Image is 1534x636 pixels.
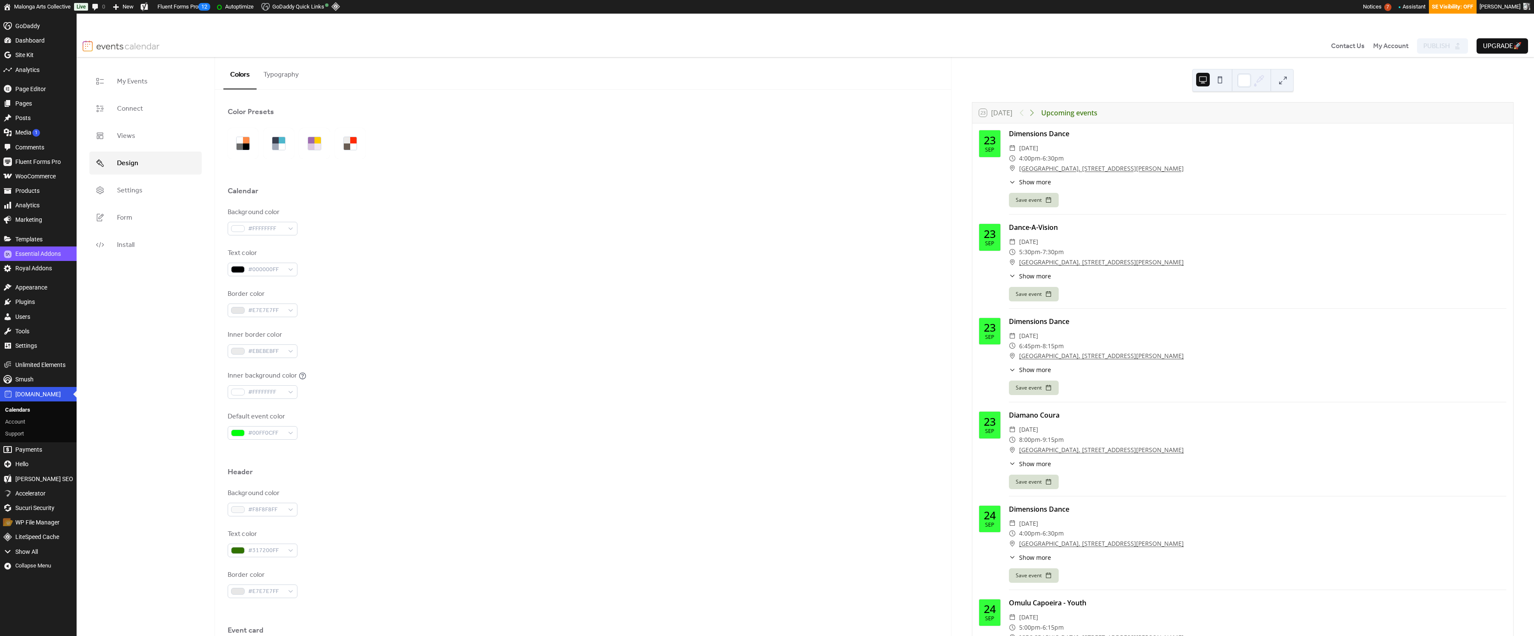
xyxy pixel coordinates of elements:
button: Save event [1009,381,1059,395]
div: Sep [985,335,994,340]
span: [DATE] [1019,424,1038,435]
a: My Account [1373,41,1408,51]
div: 23 [984,322,996,333]
span: My Events [117,77,148,87]
span: 4:00pm [1019,528,1040,539]
span: 8:15pm [1043,341,1064,351]
a: [GEOGRAPHIC_DATA], [STREET_ADDRESS][PERSON_NAME] [1019,351,1184,361]
span: Show more [1019,365,1051,374]
div: Calendar [228,186,258,196]
div: Omulu Capoeira - Youth [1009,598,1506,608]
span: #F8F8F8FF [248,505,284,515]
div: ​ [1009,459,1016,468]
a: Contact Us [1331,41,1365,51]
a: Form [89,206,202,229]
div: 23 [984,416,996,427]
span: 6:15pm [1043,622,1064,633]
a: My Events [89,70,202,93]
div: Color Presets [228,107,274,117]
span: 8:00pm [1019,435,1040,445]
div: Border color [228,289,296,299]
div: ​ [1009,143,1016,153]
div: ​ [1009,424,1016,435]
div: Dimensions Dance [1009,504,1506,514]
button: ​Show more [1009,553,1051,562]
img: logo [83,40,93,52]
div: ​ [1009,445,1016,455]
div: Text color [228,529,296,539]
div: Inner background color [228,371,297,381]
span: - [1040,341,1043,351]
div: Sep [985,429,994,434]
div: ​ [1009,365,1016,374]
div: Background color [228,207,296,218]
div: Upcoming events [1041,108,1097,118]
div: Header [228,467,253,477]
span: - [1040,153,1043,163]
div: Diamano Coura [1009,410,1506,420]
div: Dimensions Dance [1009,316,1506,327]
a: Connect [89,97,202,120]
div: ​ [1009,331,1016,341]
button: Colors [223,57,257,89]
span: 5:30pm [1019,247,1040,257]
button: ​Show more [1009,459,1051,468]
div: ​ [1009,435,1016,445]
button: Save event [1009,568,1059,583]
span: Show more [1019,272,1051,281]
a: [GEOGRAPHIC_DATA], [STREET_ADDRESS][PERSON_NAME] [1019,163,1184,174]
div: Dimensions Dance [1009,129,1506,139]
span: Form [117,213,132,223]
span: Connect [117,104,143,114]
a: [GEOGRAPHIC_DATA], [STREET_ADDRESS][PERSON_NAME] [1019,445,1184,455]
div: ​ [1009,539,1016,549]
a: Install [89,233,202,256]
div: Border color [228,570,296,580]
span: Upgrade 🚀 [1483,41,1522,52]
span: Views [117,131,135,141]
span: 6:45pm [1019,341,1040,351]
div: 23 [984,229,996,239]
span: Design [117,158,138,169]
span: 7:30pm [1043,247,1064,257]
a: [GEOGRAPHIC_DATA], [STREET_ADDRESS][PERSON_NAME] [1019,539,1184,549]
span: 4:00pm [1019,153,1040,163]
button: Save event [1009,193,1059,207]
span: - [1040,247,1043,257]
div: ​ [1009,528,1016,539]
button: Upgrade🚀 [1477,38,1528,54]
div: ​ [1009,257,1016,267]
div: ​ [1009,237,1016,247]
span: #E7E7E7FF [248,587,284,597]
img: logotype [96,40,160,52]
span: Show more [1019,553,1051,562]
div: Sep [985,616,994,622]
div: 24 [984,604,996,614]
span: - [1040,528,1043,539]
span: 1 [35,130,37,135]
div: ​ [1009,272,1016,281]
a: Settings [89,179,202,202]
button: ​Show more [1009,365,1051,374]
span: - [1040,435,1043,445]
div: ​ [1009,622,1016,633]
button: Typography [257,57,306,89]
button: Save event [1009,475,1059,489]
div: 23 [984,135,996,146]
span: Show more [1019,459,1051,468]
span: #EBEBEBFF [248,347,284,357]
span: 5:00pm [1019,622,1040,633]
div: Dance-A-Vision [1009,222,1506,232]
div: ​ [1009,247,1016,257]
span: #00FF0CFF [248,428,284,438]
div: Background color [228,488,296,498]
span: Install [117,240,134,250]
span: #317200FF [248,546,284,556]
span: Show more [1019,178,1051,186]
div: Inner border color [228,330,296,340]
div: ​ [1009,553,1016,562]
div: Sep [985,147,994,153]
button: ​Show more [1009,272,1051,281]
